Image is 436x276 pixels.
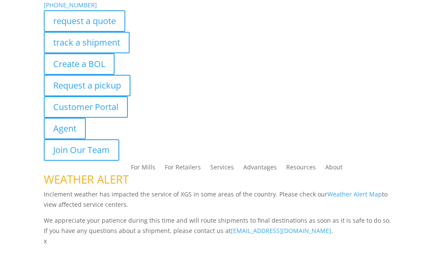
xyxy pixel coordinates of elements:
a: Resources [286,164,316,174]
p: We appreciate your patience during this time and will route shipments to final destinations as so... [44,215,393,236]
a: Request a pickup [44,75,130,96]
a: For Retailers [165,164,201,174]
a: request a quote [44,10,125,32]
span: WEATHER ALERT [44,172,129,187]
a: Weather Alert Map [327,190,382,198]
p: x [44,236,393,246]
p: Complete the form below and a member of our team will be in touch within 24 hours. [44,264,393,274]
a: Join Our Team [44,139,119,161]
a: Advantages [243,164,277,174]
a: Agent [44,118,86,139]
a: [PHONE_NUMBER] [44,1,97,9]
a: For Mills [131,164,155,174]
p: Inclement weather has impacted the service of XGS in some areas of the country. Please check our ... [44,189,393,216]
a: [EMAIL_ADDRESS][DOMAIN_NAME] [231,227,331,235]
h1: Contact Us [44,246,393,264]
a: Customer Portal [44,96,128,118]
a: Services [210,164,234,174]
a: Create a BOL [44,53,115,75]
a: About [325,164,342,174]
a: track a shipment [44,32,130,53]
